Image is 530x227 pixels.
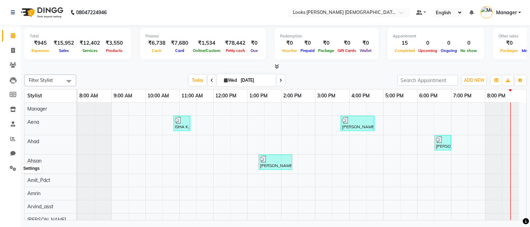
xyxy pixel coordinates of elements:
div: ISHA K, TK01, 10:50 AM-11:20 AM, Eyebrows (₹200) [174,117,189,130]
div: [PERSON_NAME], TK09, 06:30 PM-07:00 PM, Stylist Cut(M) (₹700) [435,136,450,149]
span: No show [459,48,479,53]
span: [PERSON_NAME] [27,217,66,223]
span: Filter Stylist [29,77,53,83]
div: Total [30,33,126,39]
span: Card [173,48,186,53]
span: Wed [222,78,239,83]
a: 10:00 AM [146,91,171,101]
a: 4:00 PM [350,91,371,101]
span: Products [104,48,124,53]
div: ₹3,550 [103,39,126,47]
a: 8:00 PM [485,91,507,101]
span: Wallet [358,48,373,53]
span: Ahad [27,138,39,145]
a: 2:00 PM [281,91,303,101]
span: Ongoing [439,48,459,53]
div: ₹0 [299,39,316,47]
div: ₹0 [316,39,336,47]
span: Voucher [280,48,299,53]
span: Amit_Pdct [27,177,50,183]
span: Arvind_asst [27,203,53,210]
span: Due [249,48,260,53]
span: ADD NEW [464,78,484,83]
span: Amrin [27,190,41,197]
div: ₹0 [358,39,373,47]
span: Prepaid [299,48,316,53]
div: ₹0 [498,39,520,47]
div: ₹15,952 [51,39,77,47]
a: 12:00 PM [214,91,238,101]
span: Services [81,48,99,53]
a: 6:00 PM [417,91,439,101]
div: ₹0 [248,39,260,47]
div: ₹0 [280,39,299,47]
span: Cash [150,48,163,53]
span: Upcoming [416,48,439,53]
a: 3:00 PM [315,91,337,101]
input: Search Appointment [397,75,458,86]
a: 5:00 PM [384,91,405,101]
span: Stylist [27,93,42,99]
div: ₹0 [336,39,358,47]
div: 15 [393,39,416,47]
span: Online/Custom [191,48,222,53]
div: Appointment [393,33,479,39]
span: Petty cash [224,48,247,53]
a: 8:00 AM [78,91,100,101]
img: Manager [480,6,493,18]
span: Packages [498,48,520,53]
div: Redemption [280,33,373,39]
div: [PERSON_NAME] K, TK03, 01:20 PM-02:20 PM, Color Touchup Inoa(M) (₹1800) [259,156,291,169]
div: ₹78,442 [222,39,248,47]
b: 08047224946 [76,3,107,22]
a: 7:00 PM [451,91,473,101]
span: Gift Cards [336,48,358,53]
div: Finance [145,33,260,39]
input: 2025-09-03 [239,75,273,86]
span: Manager [27,106,47,112]
button: ADD NEW [462,76,486,85]
span: Manager [496,9,517,16]
span: Package [316,48,336,53]
a: 9:00 AM [112,91,134,101]
div: ₹12,402 [77,39,103,47]
a: 1:00 PM [248,91,269,101]
img: logo [18,3,65,22]
div: ₹945 [30,39,51,47]
span: Today [189,75,206,86]
div: ₹6,738 [145,39,168,47]
span: Ahsan [27,158,42,164]
span: Completed [393,48,416,53]
div: Settings [21,165,41,173]
div: 0 [459,39,479,47]
div: ₹1,534 [191,39,222,47]
span: Sales [57,48,71,53]
div: [PERSON_NAME], TK05, 03:45 PM-04:45 PM, Eyebrows & Upperlips (₹100),Nose Wax (₹200) [341,117,374,130]
div: 0 [416,39,439,47]
div: ₹7,680 [168,39,191,47]
div: 0 [439,39,459,47]
span: Expenses [30,48,51,53]
a: 11:00 AM [180,91,205,101]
